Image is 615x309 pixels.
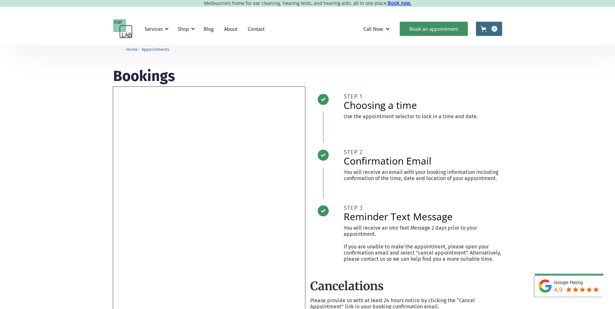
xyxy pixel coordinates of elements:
[126,46,137,52] a: Home
[126,47,137,52] span: Home
[344,225,502,262] p: You will receive an sms Text Message 2 days prior to your appointment. If you are unable to make ...
[113,19,133,39] a: home
[344,113,502,120] p: Use the appointment selector to lock in a time and date.
[142,46,169,52] a: Appointments
[344,100,502,110] h2: Choosing a time
[145,26,163,32] div: Services
[344,149,502,155] div: STEP 2
[491,26,497,32] div: 0
[219,19,242,38] a: About
[344,205,502,211] div: STEP 3
[174,19,197,39] div: Shop
[113,69,502,84] h1: Bookings
[344,212,502,222] h2: Reminder Text Message
[178,26,189,32] div: Shop
[476,22,502,36] a: Open cart
[126,46,142,53] li: 〉
[344,156,502,166] h2: Confirmation Email
[400,22,468,36] a: Book an appointment
[142,47,169,52] span: Appointments
[141,19,171,39] div: Services
[363,26,383,32] div: Call Now
[344,93,502,100] div: STEP 1
[344,169,502,181] p: You will receive an email with your booking information including confirmation of the time, date ...
[242,19,270,38] a: Contact
[310,279,502,294] h2: Cancelations
[198,19,219,38] a: Blog
[358,19,396,39] div: Call Now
